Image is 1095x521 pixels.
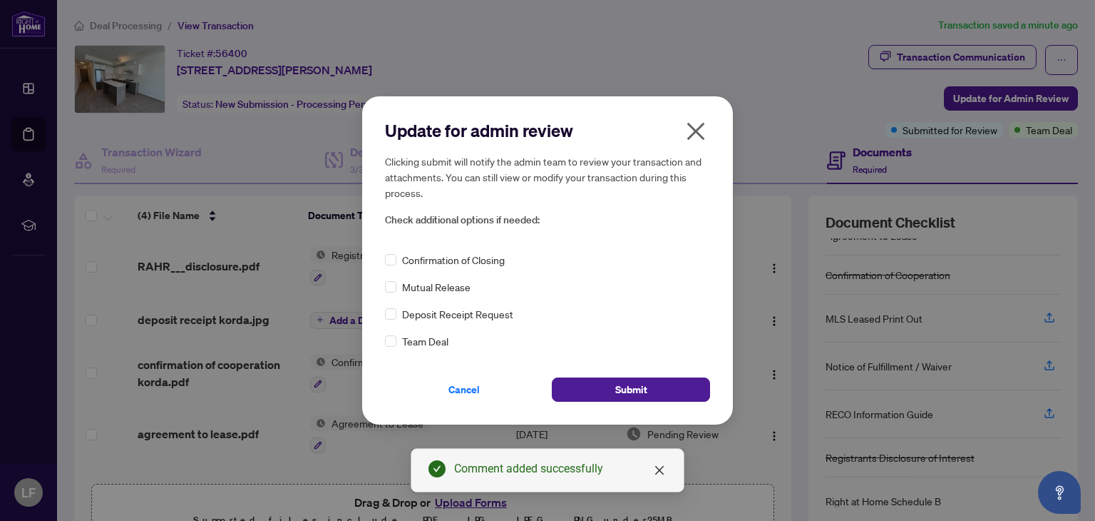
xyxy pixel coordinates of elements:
button: Open asap [1038,471,1081,514]
a: Close [652,462,667,478]
span: Deposit Receipt Request [402,306,513,322]
span: Submit [615,378,647,401]
span: Team Deal [402,333,448,349]
span: Check additional options if needed: [385,212,710,228]
span: Confirmation of Closing [402,252,505,268]
h2: Update for admin review [385,119,710,142]
span: close [654,465,665,476]
span: close [684,120,707,143]
button: Cancel [385,378,543,402]
span: Cancel [448,378,480,401]
span: check-circle [428,460,446,477]
span: Mutual Release [402,279,471,295]
button: Submit [552,378,710,402]
div: Comment added successfully [454,460,667,477]
h5: Clicking submit will notify the admin team to review your transaction and attachments. You can st... [385,153,710,201]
